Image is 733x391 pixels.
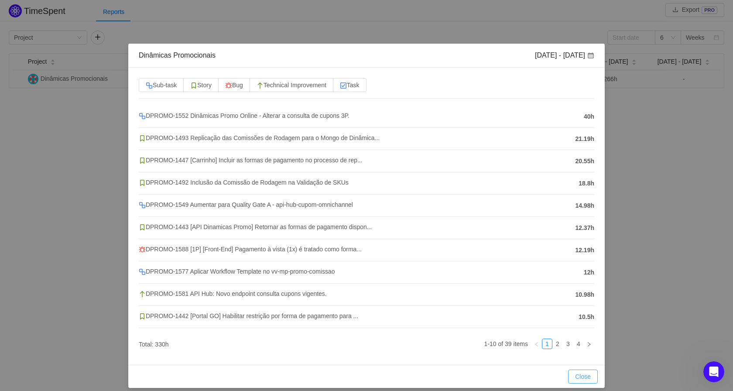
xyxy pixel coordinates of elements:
li: 3 [563,339,573,349]
img: 10316 [146,82,153,89]
span: Technical Improvement [257,82,326,89]
span: Total: 330h [139,341,169,348]
span: DPROMO-1581 API Hub: Novo endpoint consulta cupons vigentes. [139,290,327,297]
a: 4 [574,339,583,349]
i: icon: right [586,342,592,347]
img: 10303 [225,82,232,89]
img: 10316 [139,202,146,209]
img: 10318 [340,82,347,89]
span: Bug [225,82,243,89]
span: 12.19h [575,246,594,255]
span: DPROMO-1552 Dinâmicas Promo Online - Alterar a consulta de cupons 3P. [139,112,349,119]
div: Dinâmicas Promocionais [139,51,216,60]
img: 10315 [139,135,146,142]
a: 1 [542,339,552,349]
img: 10315 [139,313,146,320]
img: 10316 [139,268,146,275]
li: Previous Page [531,339,542,349]
li: 1-10 of 39 items [484,339,528,349]
img: 10315 [139,224,146,231]
span: DPROMO-1493 Replicação das Comissões de Rodagem para o Mongo de Dinâmica... [139,134,380,141]
span: 12h [584,268,594,277]
img: 10303 [139,246,146,253]
span: 10.98h [575,290,594,299]
span: DPROMO-1549 Aumentar para Quality Gate A - api-hub-cupom-omnichannel [139,201,353,208]
img: 10316 [139,113,146,120]
span: Task [340,82,360,89]
a: 2 [553,339,562,349]
img: 10315 [139,157,146,164]
span: DPROMO-1447 [Carrinho] Incluir as formas de pagamento no processo de rep... [139,157,362,164]
button: Close [568,370,598,384]
div: [DATE] - [DATE] [535,51,594,60]
img: 10315 [190,82,197,89]
span: DPROMO-1588 [1P] [Front-End] Pagamento à vista (1x) é tratado como forma... [139,246,362,253]
li: 1 [542,339,552,349]
span: Sub-task [146,82,177,89]
span: 40h [584,112,594,121]
span: DPROMO-1492 Inclusão da Comissão de Rodagem na Validação de SKUs [139,179,349,186]
span: 10.5h [579,312,594,322]
iframe: Intercom live chat [703,361,724,382]
span: 18.8h [579,179,594,188]
span: 20.55h [575,157,594,166]
a: 3 [563,339,573,349]
span: DPROMO-1577 Aplicar Workflow Template no vv-mp-promo-comissao [139,268,335,275]
img: 10315 [139,179,146,186]
i: icon: left [534,342,539,347]
span: DPROMO-1443 [API Dinamicas Promo] Retornar as formas de pagamento dispon... [139,223,372,230]
img: 10310 [139,291,146,298]
span: 21.19h [575,134,594,144]
li: Next Page [584,339,594,349]
img: 10310 [257,82,264,89]
span: 14.98h [575,201,594,210]
span: 12.37h [575,223,594,233]
span: DPROMO-1442 [Portal GO] Habilitar restrição por forma de pagamento para ... [139,312,358,319]
span: Story [190,82,212,89]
